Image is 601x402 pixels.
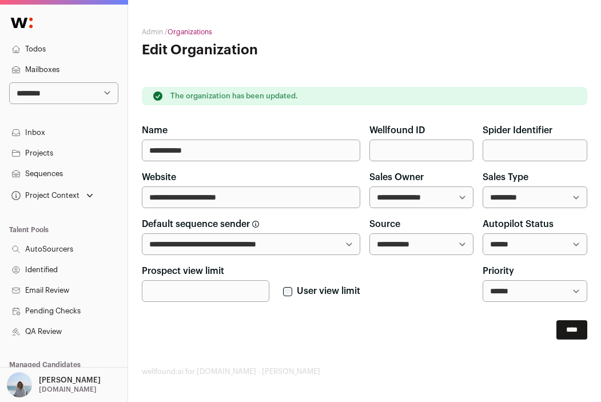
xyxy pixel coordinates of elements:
[369,124,425,137] label: Wellfound ID
[170,91,298,101] p: The organization has been updated.
[369,217,400,231] label: Source
[483,170,528,184] label: Sales Type
[142,217,250,231] span: Default sequence sender
[483,264,514,278] label: Priority
[483,217,554,231] label: Autopilot Status
[5,11,39,34] img: Wellfound
[9,191,79,200] div: Project Context
[39,376,101,385] p: [PERSON_NAME]
[9,188,95,204] button: Open dropdown
[7,372,32,397] img: 11561648-medium_jpg
[142,41,290,59] h1: Edit Organization
[168,29,212,35] a: Organizations
[297,284,360,298] label: User view limit
[142,27,290,37] h2: Admin /
[142,264,224,278] label: Prospect view limit
[39,385,97,394] p: [DOMAIN_NAME]
[142,367,587,376] footer: wellfound:ai for [DOMAIN_NAME] - [PERSON_NAME]
[252,221,259,228] span: The user associated with this email will be used as the default sender when creating sequences fr...
[142,170,176,184] label: Website
[5,372,103,397] button: Open dropdown
[483,124,552,137] label: Spider Identifier
[369,170,424,184] label: Sales Owner
[142,124,168,137] label: Name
